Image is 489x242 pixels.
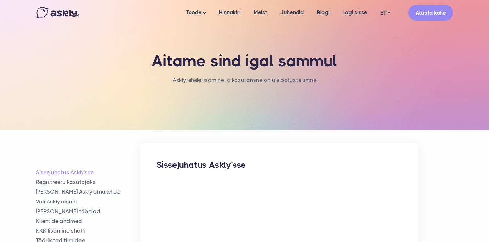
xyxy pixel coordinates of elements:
[36,208,140,215] a: [PERSON_NAME] tööajad
[36,188,140,196] a: [PERSON_NAME] Askly oma lehele
[36,7,79,18] img: Askly
[173,75,317,91] nav: breadcrumb
[408,5,453,21] a: Alusta kohe
[36,169,140,176] a: Sissejuhatus Askly'sse
[374,8,397,17] a: ET
[36,198,140,205] a: Vali Askly disain
[36,217,140,225] a: Klientide andmed
[36,227,140,235] a: KKK lisamine chat'i
[143,52,346,71] h1: Aitame sind igal sammul
[36,179,140,186] a: Registreeru kasutajaks
[157,159,402,171] h2: Sissejuhatus Askly'sse
[173,75,317,85] li: Askly lehele lisamine ja kasutamine on üle ootuste lihtne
